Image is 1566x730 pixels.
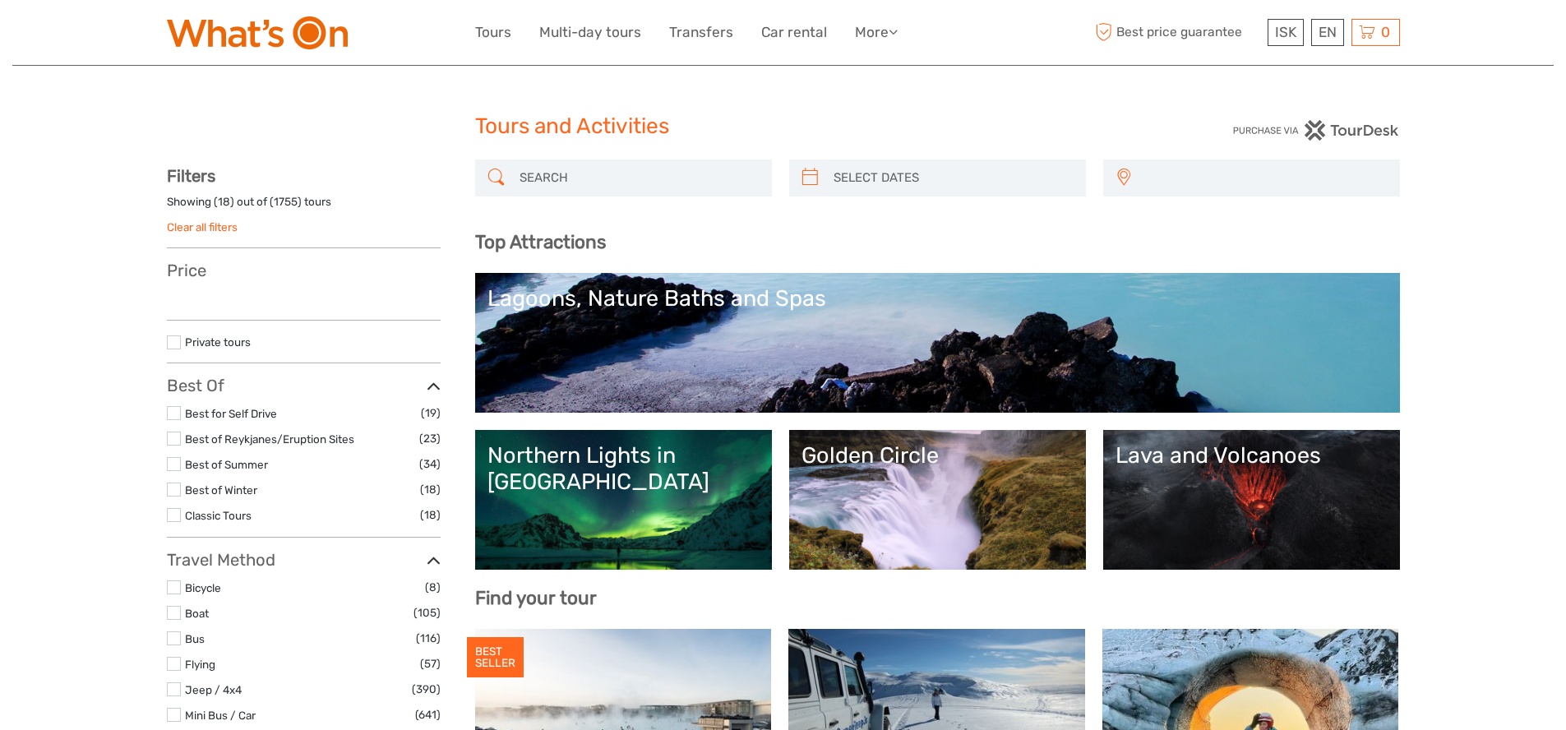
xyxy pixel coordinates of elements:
[185,581,221,594] a: Bicycle
[167,166,215,186] strong: Filters
[827,164,1078,192] input: SELECT DATES
[185,607,209,620] a: Boat
[475,113,1092,140] h1: Tours and Activities
[420,506,441,524] span: (18)
[419,429,441,448] span: (23)
[185,683,242,696] a: Jeep / 4x4
[167,550,441,570] h3: Travel Method
[1092,19,1263,46] span: Best price guarantee
[475,231,606,253] b: Top Attractions
[218,194,230,210] label: 18
[801,442,1074,469] div: Golden Circle
[420,654,441,673] span: (57)
[487,442,760,496] div: Northern Lights in [GEOGRAPHIC_DATA]
[487,442,760,557] a: Northern Lights in [GEOGRAPHIC_DATA]
[415,705,441,724] span: (641)
[167,194,441,219] div: Showing ( ) out of ( ) tours
[487,285,1388,400] a: Lagoons, Nature Baths and Spas
[167,376,441,395] h3: Best Of
[167,16,348,49] img: What's On
[1232,120,1399,141] img: PurchaseViaTourDesk.png
[167,220,238,233] a: Clear all filters
[420,480,441,499] span: (18)
[185,432,354,446] a: Best of Reykjanes/Eruption Sites
[425,578,441,597] span: (8)
[185,407,277,420] a: Best for Self Drive
[487,285,1388,312] div: Lagoons, Nature Baths and Spas
[185,483,257,497] a: Best of Winter
[513,164,764,192] input: SEARCH
[413,603,441,622] span: (105)
[539,21,641,44] a: Multi-day tours
[801,442,1074,557] a: Golden Circle
[1275,24,1296,40] span: ISK
[185,509,252,522] a: Classic Tours
[1311,19,1344,46] div: EN
[1379,24,1393,40] span: 0
[185,632,205,645] a: Bus
[185,335,251,349] a: Private tours
[419,455,441,474] span: (34)
[185,458,268,471] a: Best of Summer
[1116,442,1388,469] div: Lava and Volcanoes
[475,587,597,609] b: Find your tour
[669,21,733,44] a: Transfers
[761,21,827,44] a: Car rental
[1116,442,1388,557] a: Lava and Volcanoes
[475,21,511,44] a: Tours
[855,21,898,44] a: More
[185,658,215,671] a: Flying
[467,637,524,678] div: BEST SELLER
[274,194,298,210] label: 1755
[421,404,441,423] span: (19)
[185,709,256,722] a: Mini Bus / Car
[416,629,441,648] span: (116)
[167,261,441,280] h3: Price
[412,680,441,699] span: (390)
